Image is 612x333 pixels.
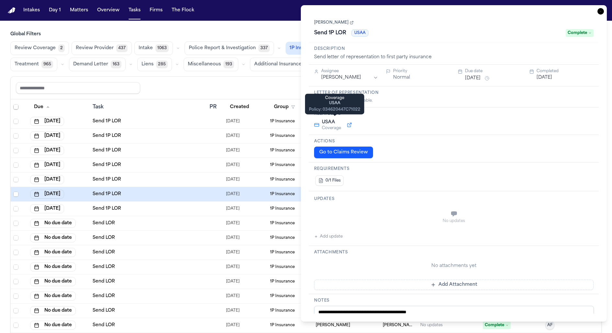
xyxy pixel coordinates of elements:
[73,61,108,68] span: Demand Letter
[30,321,76,330] button: No due date
[226,292,240,301] span: 3/6/2025, 8:43:56 PM
[314,139,594,144] h3: Actions
[30,161,64,170] button: [DATE]
[93,103,204,111] div: Task
[10,58,57,71] button: Treatment965
[30,101,54,113] button: Due
[226,306,240,315] span: 3/6/2025, 8:43:15 PM
[314,263,594,269] div: No attachments yet
[139,45,153,51] span: Intake
[93,235,115,241] a: Send LOR
[210,103,221,111] div: PR
[270,133,295,139] span: 1P Insurance
[93,162,121,168] a: Send 1P LOR
[13,177,18,182] span: Select row
[15,61,39,68] span: Treatment
[483,321,511,329] span: Complete
[72,41,132,55] button: Review Provider437
[13,308,18,313] span: Select row
[289,45,318,51] span: 1P Insurance
[137,58,172,71] button: Liens285
[169,5,197,16] button: The Flock
[309,101,360,106] div: USAA
[314,218,594,224] div: No updates
[8,7,16,14] a: Home
[314,250,594,255] h3: Attachments
[270,250,295,255] span: 1P Insurance
[155,44,169,52] span: 1063
[250,58,315,71] button: Additional Insurance0
[67,5,91,16] button: Matters
[270,162,295,168] span: 1P Insurance
[566,29,594,37] span: Complete
[13,264,18,270] span: Select row
[226,131,240,140] span: 9/3/2025, 10:39:00 AM
[95,5,122,16] button: Overview
[547,323,552,328] span: AF
[315,175,344,186] button: 0/1 Files
[30,204,64,213] button: [DATE]
[13,133,18,139] span: Select row
[13,104,18,109] span: Select row
[13,192,18,197] span: Select row
[156,61,168,68] span: 285
[270,221,295,226] span: 1P Insurance
[314,196,594,202] h3: Updates
[258,44,270,52] span: 337
[189,45,256,51] span: Police Report & Investigation
[226,219,240,228] span: 3/6/2025, 8:43:26 PM
[321,69,378,74] div: Assignee
[314,280,594,290] button: Add Attachment
[270,294,295,299] span: 1P Insurance
[13,323,18,328] span: Select row
[465,69,522,74] div: Due date
[126,5,143,16] button: Tasks
[15,45,56,51] span: Review Coverage
[142,61,153,68] span: Liens
[41,61,53,68] span: 965
[93,118,121,125] a: Send 1P LOR
[30,190,64,199] button: [DATE]
[116,44,128,52] span: 437
[69,58,126,71] button: Demand Letter163
[314,166,594,172] h3: Requirements
[30,306,76,315] button: No due date
[309,95,360,101] div: Coverage
[30,219,76,228] button: No due date
[226,321,240,330] span: 3/6/2025, 8:43:24 PM
[226,190,240,199] span: 9/4/2025, 12:06:31 PM
[134,41,173,55] button: Intake1063
[314,98,594,103] div: No auto-drafted LoR available.
[30,146,64,155] button: [DATE]
[30,117,64,126] button: [DATE]
[270,119,295,124] span: 1P Insurance
[13,206,18,211] span: Select row
[93,205,121,212] a: Send 1P LOR
[383,323,415,328] span: Berry Law
[270,264,295,270] span: 1P Insurance
[226,101,253,113] button: Created
[30,131,64,140] button: [DATE]
[21,5,42,16] button: Intakes
[93,133,121,139] a: Send 1P LOR
[226,117,240,126] span: 8/29/2025, 9:12:38 AM
[30,292,76,301] button: No due date
[226,204,240,213] span: 9/4/2025, 10:04:57 PM
[13,221,18,226] span: Select row
[270,279,295,284] span: 1P Insurance
[286,42,365,55] button: 1P Insurance•Send LOR321
[420,323,443,328] div: No updates
[309,107,360,112] div: Policy: 034620447C71022
[58,44,65,52] span: 2
[465,75,481,82] button: [DATE]
[10,31,602,38] h3: Global Filters
[226,146,240,155] span: 9/2/2025, 9:59:51 AM
[537,69,594,74] div: Completed
[270,101,299,113] button: Group
[325,178,341,183] span: 0/1 Files
[93,220,115,227] a: Send LOR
